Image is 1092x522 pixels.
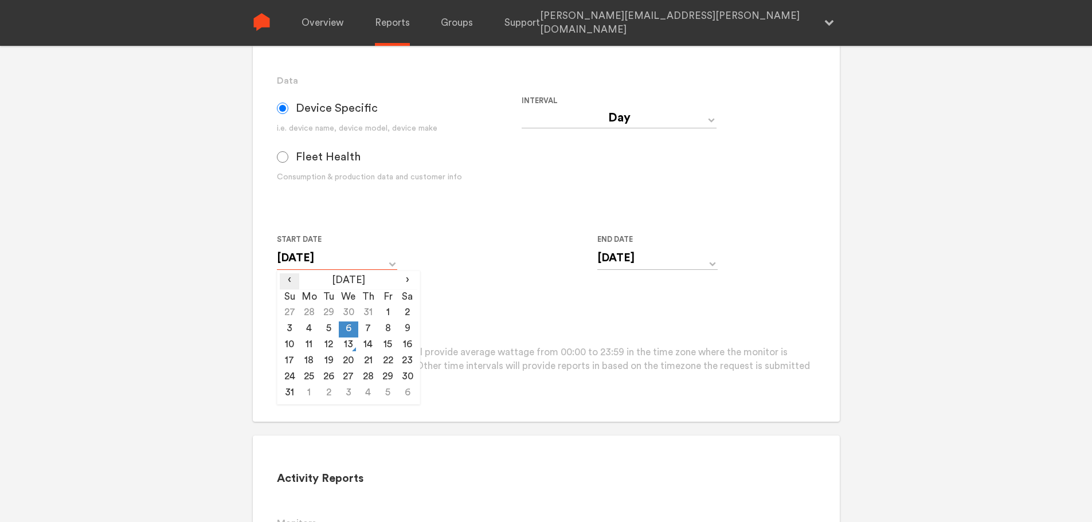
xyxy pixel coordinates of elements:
span: › [398,273,417,287]
td: 29 [319,305,339,321]
th: Mo [299,289,319,305]
th: Sa [398,289,417,305]
td: 10 [280,337,299,354]
th: Fr [378,289,397,305]
td: 27 [339,370,358,386]
td: 2 [319,386,339,402]
td: 7 [358,321,378,337]
td: 30 [339,305,358,321]
th: Tu [319,289,339,305]
td: 4 [358,386,378,402]
td: 22 [378,354,397,370]
td: 31 [358,305,378,321]
td: 5 [319,321,339,337]
td: 29 [378,370,397,386]
span: ‹ [280,273,299,287]
td: 12 [319,337,339,354]
td: 18 [299,354,319,370]
td: 3 [280,321,299,337]
input: Fleet Health [277,151,288,163]
td: 15 [378,337,397,354]
td: 27 [280,305,299,321]
td: 1 [299,386,319,402]
td: 28 [299,305,319,321]
td: 24 [280,370,299,386]
h3: Data [277,74,815,88]
td: 11 [299,337,319,354]
td: 21 [358,354,378,370]
input: Device Specific [277,103,288,114]
span: Fleet Health [296,150,361,164]
td: 13 [339,337,358,354]
div: i.e. device name, device model, device make [277,123,522,135]
td: 31 [280,386,299,402]
td: 14 [358,337,378,354]
td: 30 [398,370,417,386]
h2: Activity Reports [277,472,815,486]
td: 25 [299,370,319,386]
label: End Date [597,233,709,246]
td: 16 [398,337,417,354]
td: 19 [319,354,339,370]
th: We [339,289,358,305]
td: 17 [280,354,299,370]
span: Device Specific [296,101,378,115]
td: 1 [378,305,397,321]
td: 5 [378,386,397,402]
td: 8 [378,321,397,337]
label: Interval [522,94,757,108]
th: Su [280,289,299,305]
td: 6 [398,386,417,402]
td: 28 [358,370,378,386]
td: 23 [398,354,417,370]
td: 20 [339,354,358,370]
td: 9 [398,321,417,337]
td: 26 [319,370,339,386]
td: 4 [299,321,319,337]
td: 2 [398,305,417,321]
div: Consumption & production data and customer info [277,171,522,183]
td: 6 [339,321,358,337]
img: Sense Logo [253,13,271,31]
th: Th [358,289,378,305]
th: [DATE] [299,273,397,289]
p: Please note that daily reports will provide average wattage from 00:00 to 23:59 in the time zone ... [277,346,815,388]
td: 3 [339,386,358,402]
label: Start Date [277,233,388,246]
